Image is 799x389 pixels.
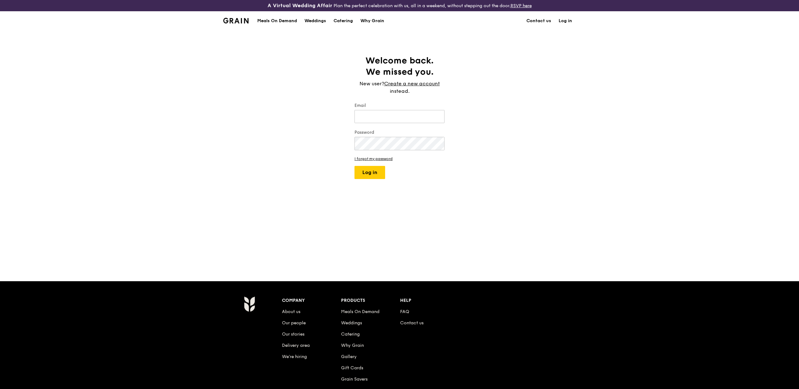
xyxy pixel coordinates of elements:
a: Meals On Demand [341,309,379,314]
a: Delivery area [282,343,310,348]
div: Weddings [304,12,326,30]
a: Grain Savers [341,377,368,382]
a: About us [282,309,300,314]
a: Weddings [301,12,330,30]
div: Products [341,296,400,305]
img: Grain [223,18,249,23]
a: Our people [282,320,306,326]
button: Log in [354,166,385,179]
a: Why Grain [357,12,388,30]
a: Gift Cards [341,365,363,371]
a: Contact us [523,12,555,30]
a: We’re hiring [282,354,307,359]
a: Weddings [341,320,362,326]
div: Why Grain [360,12,384,30]
h1: Welcome back. We missed you. [354,55,445,77]
a: Contact us [400,320,424,326]
label: Password [354,129,445,136]
label: Email [354,102,445,109]
div: Help [400,296,459,305]
a: Why Grain [341,343,364,348]
div: Catering [334,12,353,30]
a: FAQ [400,309,409,314]
a: Catering [341,332,360,337]
a: GrainGrain [223,11,249,30]
span: New user? [359,81,384,87]
div: Plan the perfect celebration with us, all in a weekend, without stepping out the door. [219,2,580,9]
div: Company [282,296,341,305]
h3: A Virtual Wedding Affair [268,2,332,9]
a: RSVP here [510,3,532,8]
a: Create a new account [384,80,440,87]
a: Catering [330,12,357,30]
a: Gallery [341,354,357,359]
a: Log in [555,12,576,30]
span: instead. [390,88,410,94]
div: Meals On Demand [257,12,297,30]
a: I forgot my password [354,157,445,161]
img: Grain [244,296,255,312]
a: Our stories [282,332,304,337]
